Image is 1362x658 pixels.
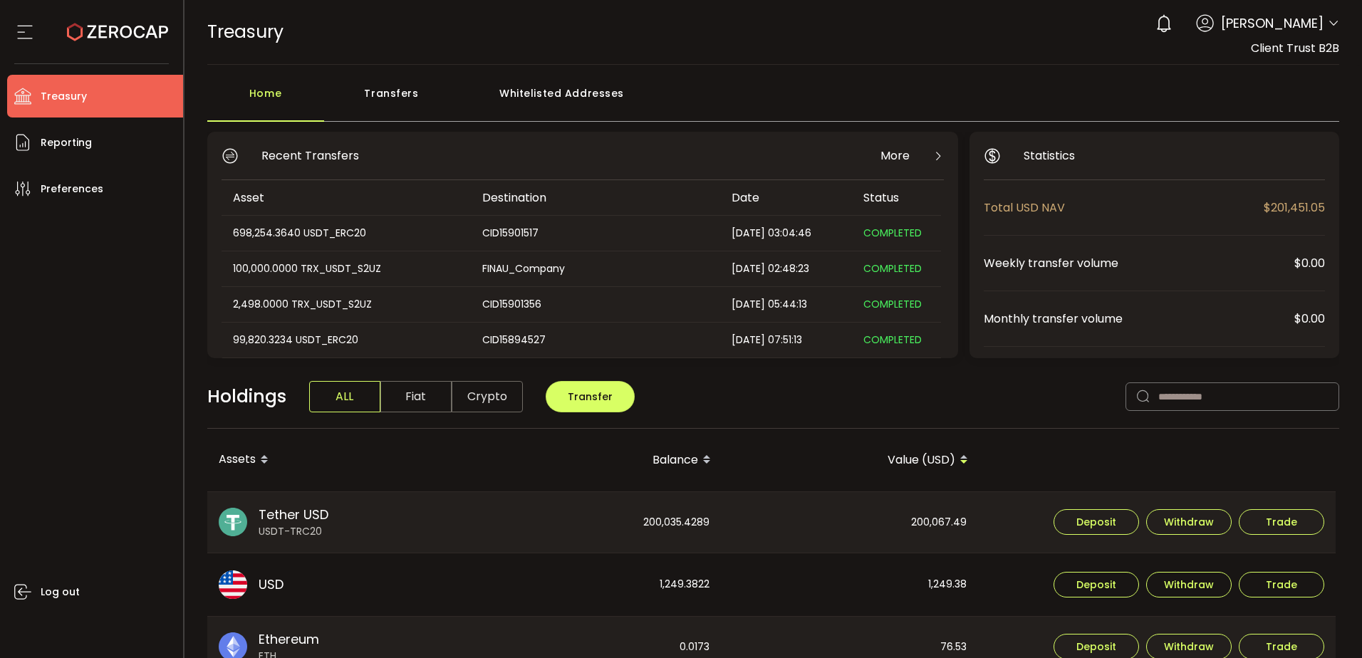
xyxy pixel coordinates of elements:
span: Transfer [568,390,613,404]
span: [PERSON_NAME] [1221,14,1324,33]
span: COMPLETED [863,333,922,347]
button: Withdraw [1146,572,1232,597]
div: Balance [465,448,722,472]
span: $201,451.05 [1264,199,1325,216]
span: $0.00 [1294,310,1325,328]
div: Destination [471,189,720,206]
div: Asset [222,189,471,206]
button: Transfer [546,381,635,412]
div: 99,820.3234 USDT_ERC20 [222,332,469,348]
span: Log out [41,582,80,602]
button: Trade [1239,572,1324,597]
div: [DATE] 07:51:13 [720,332,852,348]
div: 100,000.0000 TRX_USDT_S2UZ [222,261,469,277]
img: usd_portfolio.svg [219,570,247,599]
div: CID15901356 [471,296,719,313]
span: Deposit [1076,580,1116,590]
span: Treasury [207,19,284,44]
span: Total USD NAV [984,199,1264,216]
span: Holdings [207,383,286,410]
div: 200,035.4289 [465,492,721,553]
span: Preferences [41,179,103,199]
div: Whitelisted Addresses [459,79,665,122]
span: COMPLETED [863,261,922,276]
button: Trade [1239,509,1324,535]
div: 2,498.0000 TRX_USDT_S2UZ [222,296,469,313]
div: 1,249.38 [722,553,978,616]
div: Home [207,79,324,122]
div: Value (USD) [722,448,979,472]
span: Trade [1266,580,1297,590]
span: Ethereum [259,630,319,649]
div: Assets [207,448,465,472]
span: Fiat [380,381,452,412]
span: Tether USD [259,505,328,524]
div: Date [720,189,852,206]
span: More [880,147,910,164]
span: COMPLETED [863,226,922,240]
div: CID15894527 [471,332,719,348]
span: Withdraw [1164,517,1214,527]
span: Reporting [41,132,92,153]
span: Trade [1266,642,1297,652]
div: 698,254.3640 USDT_ERC20 [222,225,469,241]
span: Deposit [1076,642,1116,652]
span: Withdraw [1164,642,1214,652]
div: 200,067.49 [722,492,978,553]
button: Deposit [1054,572,1139,597]
span: ALL [309,381,380,412]
span: COMPLETED [863,297,922,311]
button: Withdraw [1146,509,1232,535]
div: FINAU_Company [471,261,719,277]
span: USDT-TRC20 [259,524,328,539]
span: $0.00 [1294,254,1325,272]
div: Status [852,189,941,206]
span: Recent Transfers [261,147,359,164]
div: CID15901517 [471,225,719,241]
span: Deposit [1076,517,1116,527]
div: Transfers [324,79,459,122]
span: USD [259,575,284,594]
span: Client Trust B2B [1251,40,1339,56]
div: 1,249.3822 [465,553,721,616]
iframe: Chat Widget [1291,590,1362,658]
div: [DATE] 05:44:13 [720,296,852,313]
span: Monthly transfer volume [984,310,1294,328]
button: Deposit [1054,509,1139,535]
span: Crypto [452,381,523,412]
span: Trade [1266,517,1297,527]
img: usdt_portfolio.svg [219,508,247,536]
span: Statistics [1024,147,1075,164]
div: [DATE] 03:04:46 [720,225,852,241]
span: Treasury [41,86,87,107]
span: Weekly transfer volume [984,254,1294,272]
span: Withdraw [1164,580,1214,590]
div: [DATE] 02:48:23 [720,261,852,277]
